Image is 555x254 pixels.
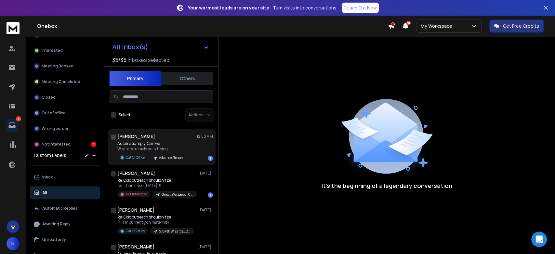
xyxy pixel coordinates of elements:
[117,207,154,213] h1: [PERSON_NAME]
[37,22,388,30] h1: Onebox
[42,190,47,195] p: All
[159,155,183,160] p: Advance Finserv
[42,237,66,242] p: Unread only
[188,5,337,11] p: – Turn visits into conversations
[208,156,213,161] div: 1
[16,116,21,121] p: 1
[126,229,145,233] p: Out Of Office
[30,138,100,151] button: Not Interested1
[197,134,213,139] p: 12:50 AM
[112,44,148,50] h1: All Inbox(s)
[42,48,63,53] p: Interested
[7,22,20,34] img: logo
[91,142,96,147] div: 1
[188,5,269,11] strong: Your warmest leads are on your site
[128,56,169,64] h3: Inboxes selected
[6,119,19,132] a: 1
[119,112,130,118] label: Select
[531,232,547,247] div: Open Intercom Messenger
[34,152,66,159] h3: Custom Labels
[126,192,147,197] p: Not Interested
[42,63,73,69] p: Meeting Booked
[30,202,100,215] button: Automatic Replies
[30,44,100,57] button: Interested
[117,133,155,140] h1: [PERSON_NAME]
[117,244,154,250] h1: [PERSON_NAME]
[30,75,100,88] button: Meeting Completed
[126,155,145,160] p: Out Of Office
[30,60,100,73] button: Meeting Booked
[42,126,70,131] p: Wrong person
[198,244,213,249] p: [DATE]
[42,175,53,180] p: Inbox
[7,237,20,250] button: R
[489,20,544,33] button: Get Free Credits
[30,218,100,231] button: Awaiting Reply
[117,178,195,183] p: Re: Cold outreach shouldn’t be
[162,192,193,197] p: Growth Wizards_Cold Email_UK
[406,21,411,25] span: 50
[112,56,126,64] span: 35 / 35
[344,5,377,11] p: Reach Out Now
[30,91,100,104] button: Closed
[198,207,213,213] p: [DATE]
[208,192,213,198] div: 1
[42,95,56,100] p: Closed
[42,110,66,116] p: Out of office
[421,23,455,29] p: My Workspace
[503,23,539,29] p: Get Free Credits
[342,3,379,13] a: Reach Out Now
[109,71,161,86] button: Primary
[30,171,100,184] button: Inbox
[42,79,80,84] p: Meeting Completed
[117,220,194,225] p: Hi, I'm currently on maternity
[30,122,100,135] button: Wrong person
[42,221,71,227] p: Awaiting Reply
[117,215,194,220] p: Re: Cold outreach shouldn’t be
[117,170,155,176] h1: [PERSON_NAME]
[159,229,190,234] p: Growth Wizards_Cold Email_UK
[42,206,78,211] p: Automatic Replies
[107,40,214,53] button: All Inbox(s)
[117,141,187,146] p: Automatic reply: Can we
[322,181,452,190] p: It’s the beginning of a legendary conversation
[117,146,187,151] p: We are extremely busy trying
[30,106,100,120] button: Out of office
[42,142,71,147] p: Not Interested
[161,71,213,86] button: Others
[30,186,100,199] button: All
[198,171,213,176] p: [DATE]
[117,183,195,188] p: No, Thank-you [DATE], 8
[30,233,100,246] button: Unread only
